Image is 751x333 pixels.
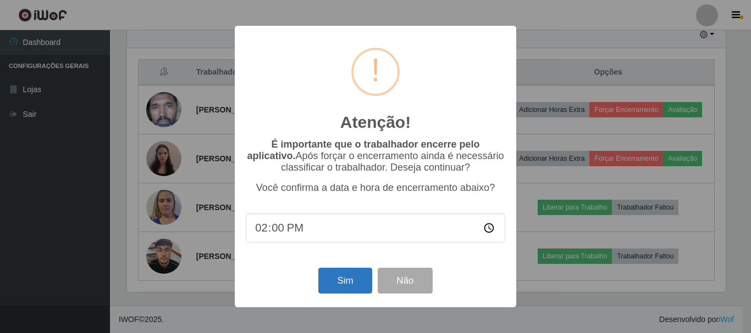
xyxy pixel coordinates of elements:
button: Sim [318,268,372,294]
h2: Atenção! [340,112,411,132]
p: Após forçar o encerramento ainda é necessário classificar o trabalhador. Deseja continuar? [246,139,505,173]
p: Você confirma a data e hora de encerramento abaixo? [246,182,505,194]
button: Não [378,268,432,294]
b: É importante que o trabalhador encerre pelo aplicativo. [247,139,479,161]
